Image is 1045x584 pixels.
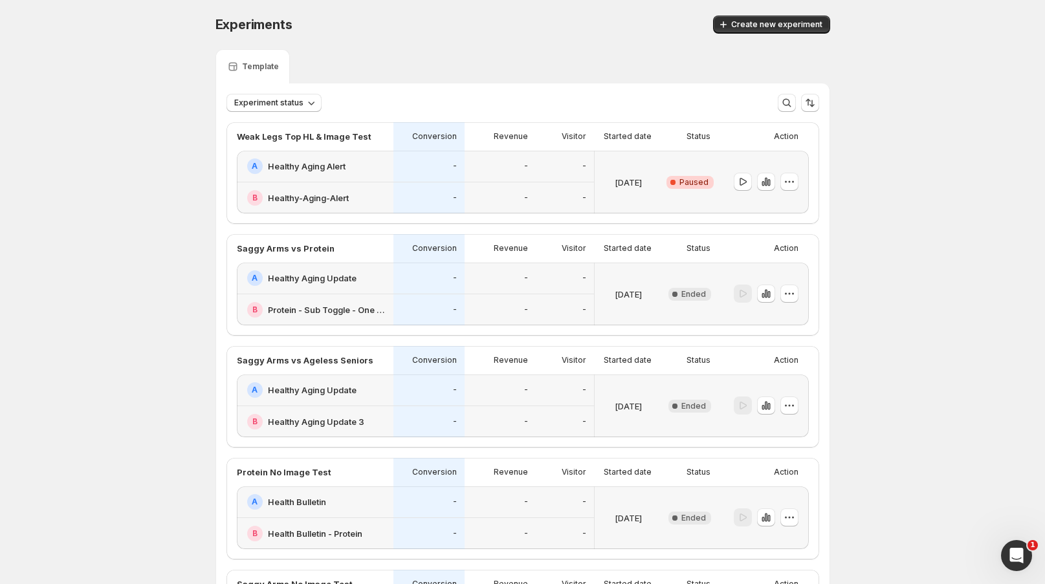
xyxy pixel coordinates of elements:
[615,176,642,189] p: [DATE]
[524,416,528,427] p: -
[582,305,586,315] p: -
[252,416,258,427] h2: B
[494,131,528,142] p: Revenue
[1001,540,1032,571] iframe: Intercom live chat
[226,94,322,112] button: Experiment status
[453,528,457,539] p: -
[237,130,371,143] p: Weak Legs Top HL & Image Test
[1028,540,1038,550] span: 1
[582,528,586,539] p: -
[604,355,652,365] p: Started date
[412,355,457,365] p: Conversion
[582,385,586,395] p: -
[774,355,798,365] p: Action
[681,289,706,299] span: Ended
[774,131,798,142] p: Action
[453,497,457,507] p: -
[801,94,819,112] button: Sort the results
[453,416,457,427] p: -
[582,497,586,507] p: -
[252,161,258,171] h2: A
[252,497,258,507] h2: A
[604,467,652,477] p: Started date
[453,305,457,315] p: -
[679,177,709,188] span: Paused
[713,16,830,34] button: Create new experiment
[731,19,822,30] span: Create new experiment
[268,495,326,508] h2: Health Bulletin
[237,466,331,479] p: Protein No Image Test
[687,467,710,477] p: Status
[604,131,652,142] p: Started date
[524,528,528,539] p: -
[687,355,710,365] p: Status
[562,243,586,254] p: Visitor
[234,98,303,108] span: Experiment status
[268,191,349,204] h2: Healthy-Aging-Alert
[562,467,586,477] p: Visitor
[524,273,528,283] p: -
[215,17,292,32] span: Experiments
[268,272,357,285] h2: Healthy Aging Update
[268,527,362,540] h2: Health Bulletin - Protein
[494,467,528,477] p: Revenue
[524,497,528,507] p: -
[237,354,373,367] p: Saggy Arms vs Ageless Seniors
[453,161,457,171] p: -
[453,193,457,203] p: -
[268,303,386,316] h2: Protein - Sub Toggle - One Time Default
[412,467,457,477] p: Conversion
[412,243,457,254] p: Conversion
[453,385,457,395] p: -
[453,273,457,283] p: -
[237,242,335,255] p: Saggy Arms vs Protein
[615,288,642,301] p: [DATE]
[524,385,528,395] p: -
[562,131,586,142] p: Visitor
[252,528,258,539] h2: B
[252,305,258,315] h2: B
[562,355,586,365] p: Visitor
[524,161,528,171] p: -
[494,243,528,254] p: Revenue
[524,305,528,315] p: -
[494,355,528,365] p: Revenue
[268,415,364,428] h2: Healthy Aging Update 3
[774,467,798,477] p: Action
[681,401,706,411] span: Ended
[774,243,798,254] p: Action
[615,512,642,525] p: [DATE]
[242,61,279,72] p: Template
[687,131,710,142] p: Status
[582,416,586,427] p: -
[582,273,586,283] p: -
[687,243,710,254] p: Status
[615,400,642,413] p: [DATE]
[604,243,652,254] p: Started date
[582,193,586,203] p: -
[582,161,586,171] p: -
[252,193,258,203] h2: B
[268,160,346,173] h2: Healthy Aging Alert
[681,513,706,523] span: Ended
[412,131,457,142] p: Conversion
[268,384,357,396] h2: Healthy Aging Update
[252,273,258,283] h2: A
[252,385,258,395] h2: A
[524,193,528,203] p: -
